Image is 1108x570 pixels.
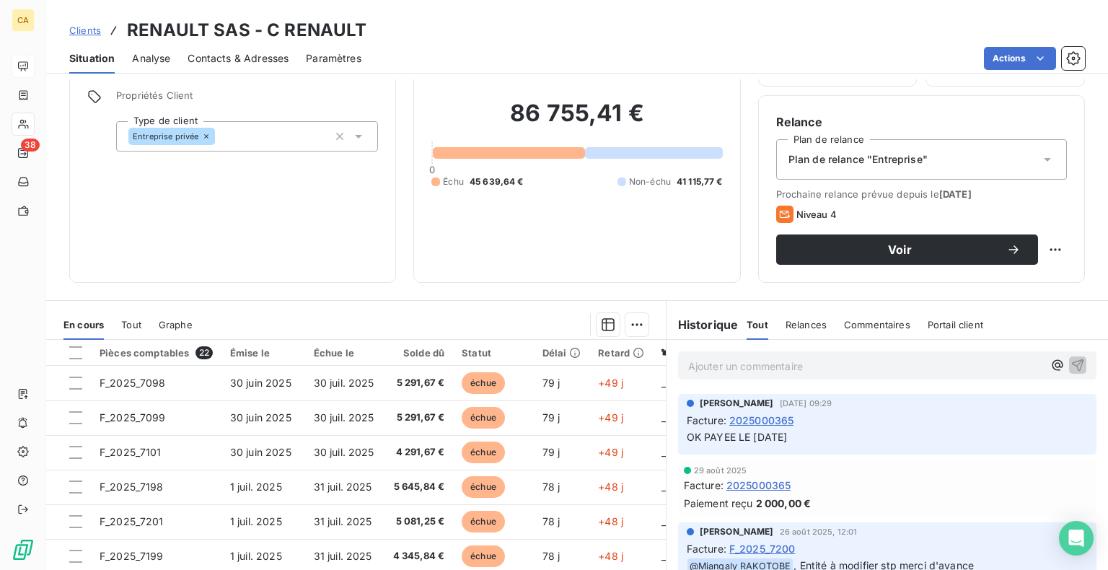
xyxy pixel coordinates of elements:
div: Solde dû [392,347,445,359]
span: F_2025_7201 [100,515,164,527]
span: 30 juin 2025 [230,377,291,389]
span: +49 j [598,411,623,424]
span: +48 j [598,515,623,527]
span: F_2025_7101 [100,446,162,458]
span: échue [462,372,505,394]
span: +48 j [598,481,623,493]
span: 78 j [542,515,560,527]
span: 78 j [542,481,560,493]
span: 41 115,77 € [677,175,723,188]
span: Entreprise privée [133,132,199,141]
div: Échue le [314,347,374,359]
h6: Historique [667,316,739,333]
div: CA [12,9,35,32]
span: +48 j [598,550,623,562]
span: échue [462,407,505,429]
span: Tout [747,319,768,330]
input: Ajouter une valeur [215,130,227,143]
span: Échu [443,175,464,188]
img: Logo LeanPay [12,538,35,561]
span: 79 j [542,446,560,458]
span: Prochaine relance prévue depuis le [776,188,1067,200]
span: _ [661,481,666,493]
span: +49 j [598,377,623,389]
span: Graphe [159,319,193,330]
span: 30 juil. 2025 [314,377,374,389]
span: 5 645,84 € [392,480,445,494]
span: F_2025_7199 [100,550,164,562]
span: Facture : [684,478,724,493]
span: 79 j [542,377,560,389]
span: 5 291,67 € [392,411,445,425]
span: 78 j [542,550,560,562]
span: 31 juil. 2025 [314,481,372,493]
h3: RENAULT SAS - C RENAULT [127,17,366,43]
span: Tout [121,319,141,330]
span: Facture : [687,413,726,428]
span: échue [462,442,505,463]
span: échue [462,545,505,567]
span: OK PAYEE LE [DATE] [687,431,788,443]
span: 30 juil. 2025 [314,446,374,458]
span: Non-échu [629,175,671,188]
span: _ [661,515,666,527]
span: Niveau 4 [796,209,837,220]
span: 31 juil. 2025 [314,515,372,527]
span: 31 juil. 2025 [314,550,372,562]
span: Paramètres [306,51,361,66]
span: 4 291,67 € [392,445,445,460]
span: échue [462,476,505,498]
span: 4 345,84 € [392,549,445,564]
span: Clients [69,25,101,36]
span: 26 août 2025, 12:01 [780,527,858,536]
span: Facture : [687,541,726,556]
span: [DATE] [939,188,972,200]
span: 38 [21,139,40,152]
span: En cours [63,319,104,330]
span: 1 juil. 2025 [230,481,282,493]
h2: 86 755,41 € [431,99,722,142]
span: 2025000365 [726,478,791,493]
span: _ [661,377,666,389]
a: Clients [69,23,101,38]
span: F_2025_7200 [729,541,796,556]
span: 79 j [542,411,560,424]
div: Pièces comptables [100,346,213,359]
span: _ [661,550,666,562]
div: Statut [462,347,524,359]
span: _ [661,446,666,458]
span: 22 [195,346,213,359]
div: Chorus Pro [661,347,728,359]
span: 5 291,67 € [392,376,445,390]
button: Actions [984,47,1056,70]
span: 45 639,64 € [470,175,524,188]
span: F_2025_7099 [100,411,166,424]
span: +49 j [598,446,623,458]
span: Plan de relance "Entreprise" [788,152,928,167]
span: Relances [786,319,827,330]
span: [DATE] 09:29 [780,399,832,408]
span: F_2025_7098 [100,377,166,389]
span: 30 juin 2025 [230,446,291,458]
span: 5 081,25 € [392,514,445,529]
span: F_2025_7198 [100,481,164,493]
span: 1 juil. 2025 [230,515,282,527]
span: 2 000,00 € [756,496,812,511]
span: Voir [793,244,1006,255]
button: Voir [776,234,1038,265]
span: Analyse [132,51,170,66]
span: _ [661,411,666,424]
span: 30 juil. 2025 [314,411,374,424]
div: Émise le [230,347,296,359]
div: Délai [542,347,581,359]
span: 0 [429,164,435,175]
span: 30 juin 2025 [230,411,291,424]
span: échue [462,511,505,532]
span: Propriétés Client [116,89,378,110]
div: Retard [598,347,644,359]
div: Open Intercom Messenger [1059,521,1094,556]
span: [PERSON_NAME] [700,397,774,410]
span: Situation [69,51,115,66]
span: 1 juil. 2025 [230,550,282,562]
span: Portail client [928,319,983,330]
